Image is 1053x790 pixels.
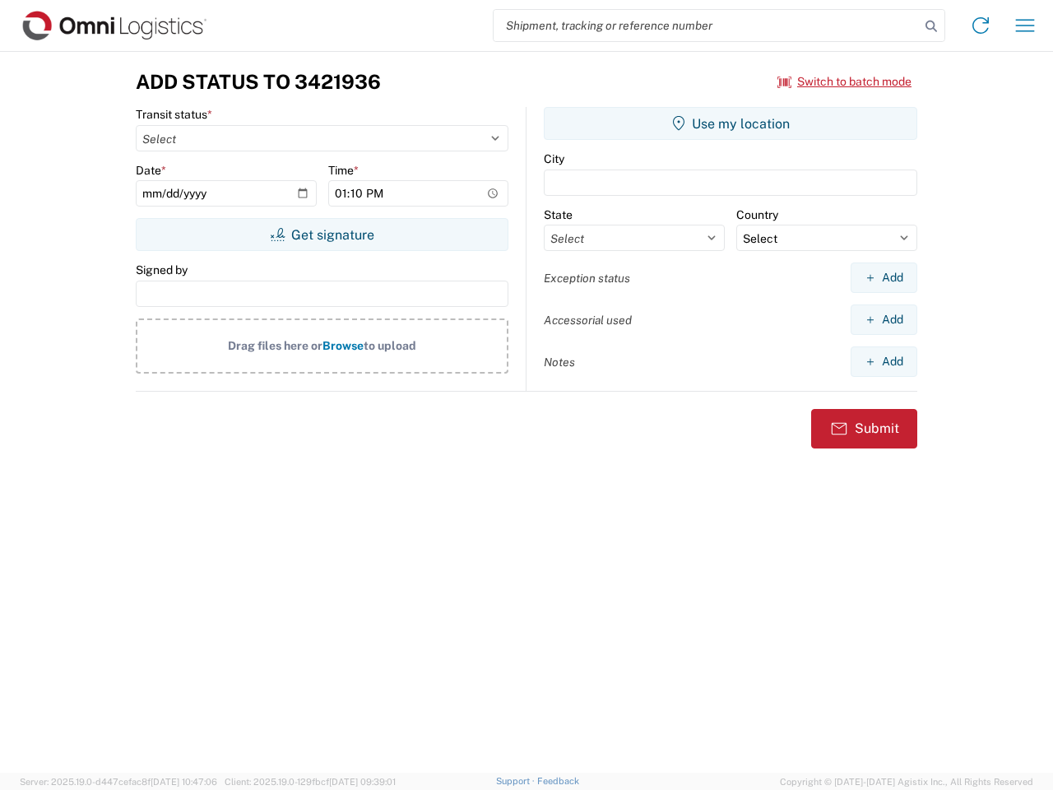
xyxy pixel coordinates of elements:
[544,207,573,222] label: State
[736,207,778,222] label: Country
[851,346,917,377] button: Add
[151,777,217,787] span: [DATE] 10:47:06
[136,107,212,122] label: Transit status
[544,355,575,369] label: Notes
[322,339,364,352] span: Browse
[851,263,917,293] button: Add
[136,218,508,251] button: Get signature
[851,304,917,335] button: Add
[225,777,396,787] span: Client: 2025.19.0-129fbcf
[544,271,630,286] label: Exception status
[329,777,396,787] span: [DATE] 09:39:01
[537,776,579,786] a: Feedback
[20,777,217,787] span: Server: 2025.19.0-d447cefac8f
[136,163,166,178] label: Date
[777,68,912,95] button: Switch to batch mode
[228,339,322,352] span: Drag files here or
[136,70,381,94] h3: Add Status to 3421936
[328,163,359,178] label: Time
[544,151,564,166] label: City
[364,339,416,352] span: to upload
[780,774,1033,789] span: Copyright © [DATE]-[DATE] Agistix Inc., All Rights Reserved
[811,409,917,448] button: Submit
[544,107,917,140] button: Use my location
[496,776,537,786] a: Support
[494,10,920,41] input: Shipment, tracking or reference number
[136,263,188,277] label: Signed by
[544,313,632,328] label: Accessorial used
